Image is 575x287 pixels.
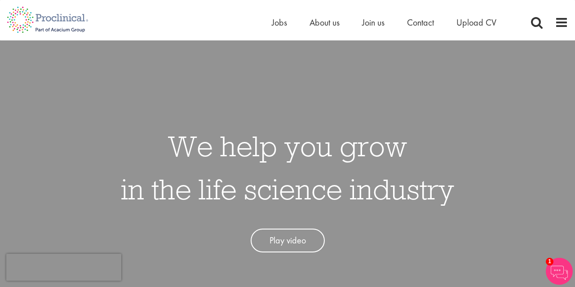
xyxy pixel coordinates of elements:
a: Join us [362,17,385,28]
a: About us [310,17,340,28]
a: Play video [251,229,325,252]
span: 1 [546,258,553,265]
a: Jobs [272,17,287,28]
h1: We help you grow in the life science industry [121,124,454,211]
img: Chatbot [546,258,573,285]
a: Contact [407,17,434,28]
a: Upload CV [456,17,496,28]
